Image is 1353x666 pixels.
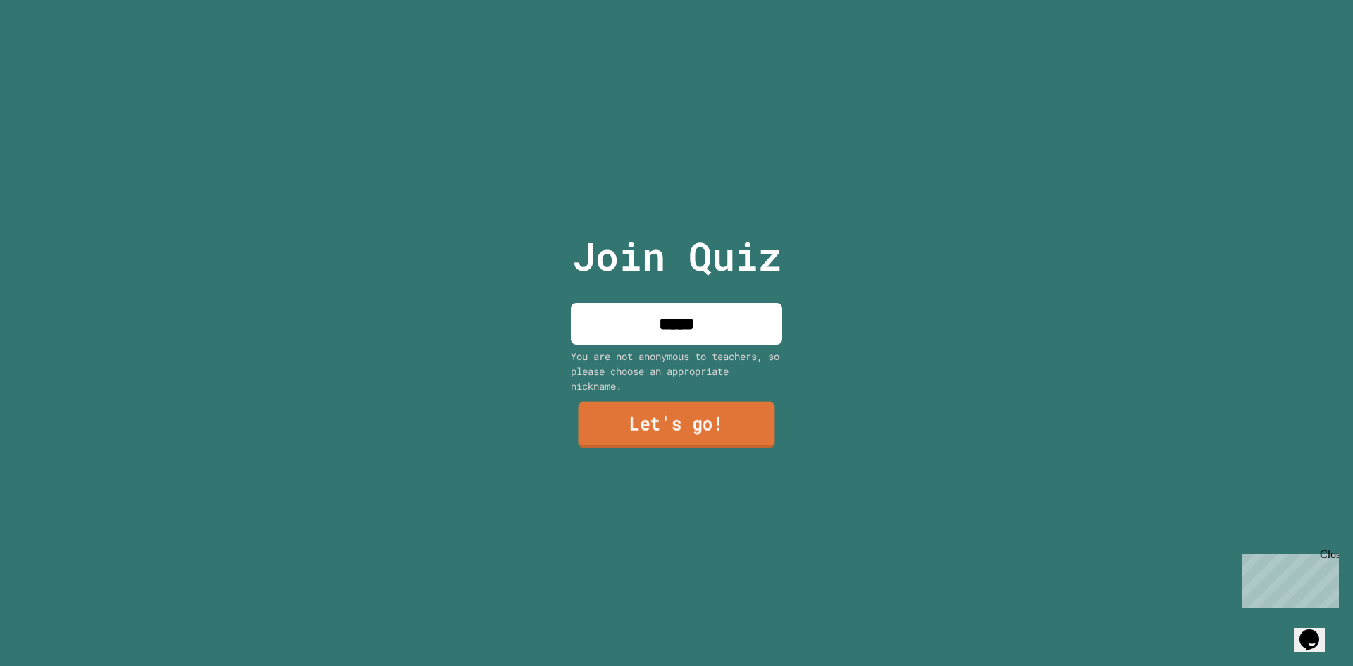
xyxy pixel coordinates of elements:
a: Let's go! [579,402,775,448]
div: You are not anonymous to teachers, so please choose an appropriate nickname. [571,349,782,393]
p: Join Quiz [572,227,781,285]
iframe: chat widget [1294,610,1339,652]
iframe: chat widget [1236,548,1339,608]
div: Chat with us now!Close [6,6,97,90]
